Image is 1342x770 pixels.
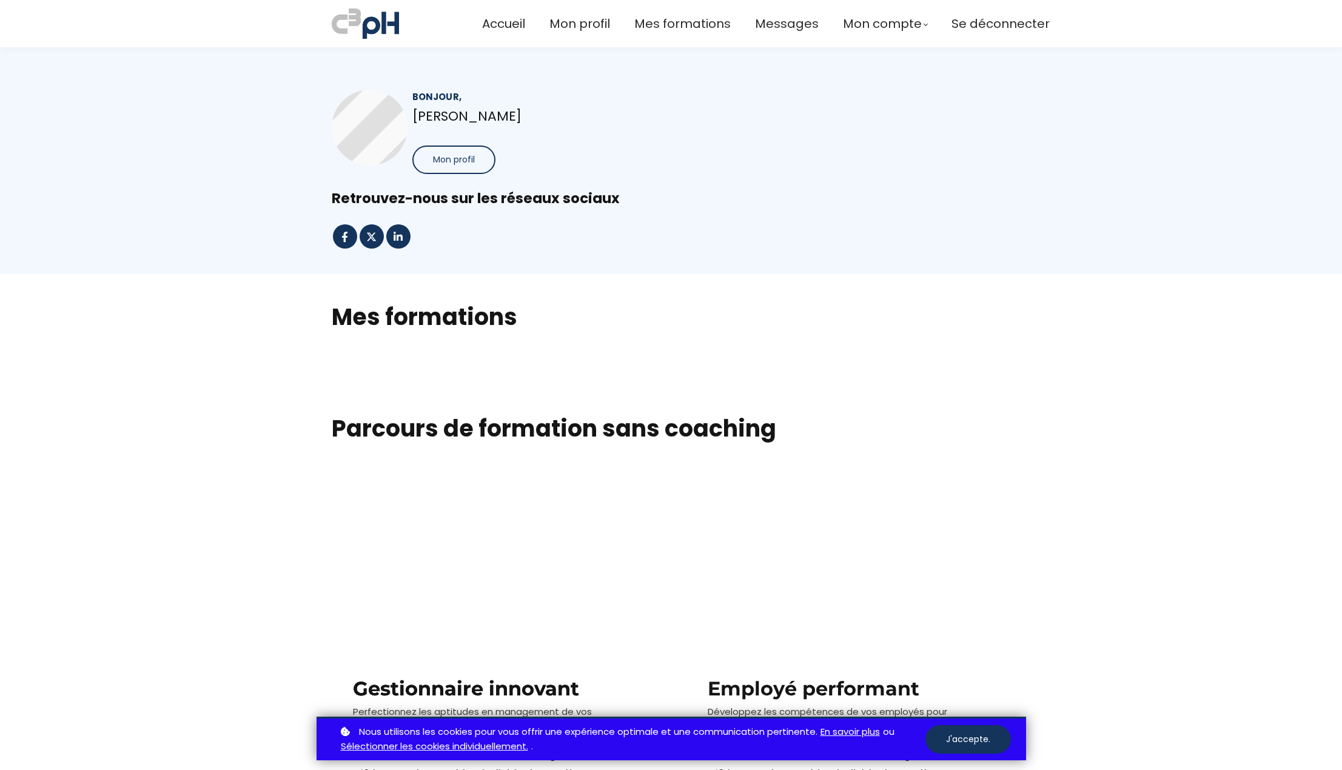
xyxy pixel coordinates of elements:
[549,14,610,34] a: Mon profil
[338,725,925,755] p: ou .
[755,14,819,34] a: Messages
[820,725,880,740] a: En savoir plus
[708,677,919,700] strong: Employé performant
[482,14,525,34] a: Accueil
[843,14,922,34] span: Mon compte
[332,6,399,41] img: a70bc7685e0efc0bd0b04b3506828469.jpeg
[353,705,592,735] span: Perfectionnez les aptitudes en management de vos gestionnaires pour accroître leur impact sur l'é...
[433,153,475,166] span: Mon profil
[412,146,495,174] button: Mon profil
[332,414,1011,443] h1: Parcours de formation sans coaching
[951,14,1050,34] a: Se déconnecter
[341,739,528,754] a: Sélectionner les cookies individuellement.
[353,677,579,700] b: Gestionnaire innovant
[332,189,1011,208] div: Retrouvez-nous sur les réseaux sociaux
[925,725,1011,754] button: J'accepte.
[634,14,731,34] a: Mes formations
[708,705,947,735] span: Développez les compétences de vos employés pour améliorer leur performance et leur engagement
[412,90,650,104] div: Bonjour,
[332,301,1011,332] h2: Mes formations
[412,105,650,127] p: [PERSON_NAME]
[359,725,817,740] span: Nous utilisons les cookies pour vous offrir une expérience optimale et une communication pertinente.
